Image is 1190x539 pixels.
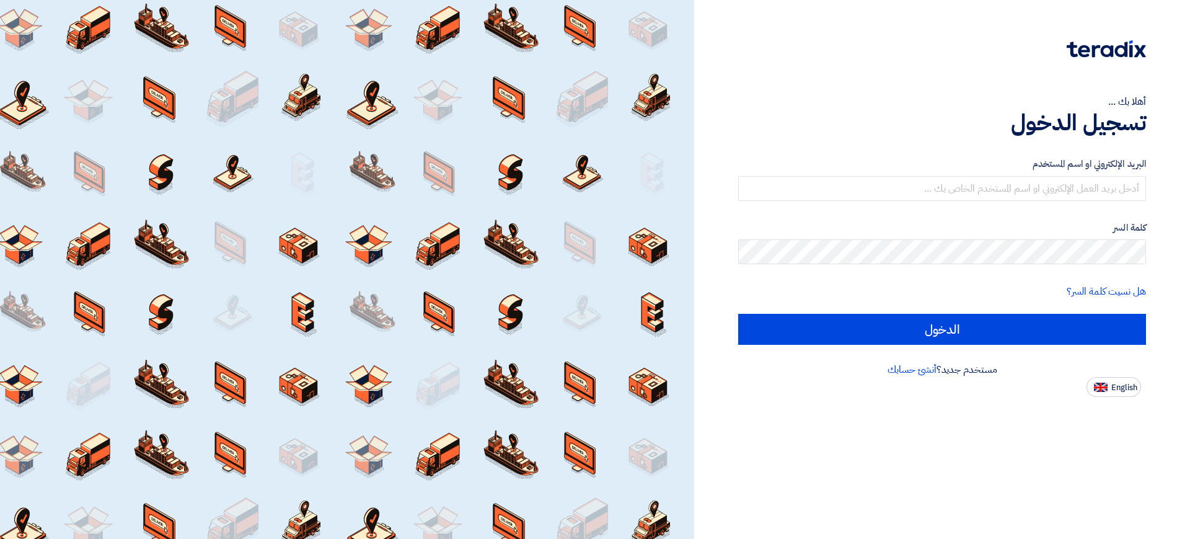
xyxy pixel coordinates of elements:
[738,314,1146,345] input: الدخول
[738,157,1146,171] label: البريد الإلكتروني او اسم المستخدم
[1111,383,1137,392] span: English
[738,362,1146,377] div: مستخدم جديد؟
[1086,377,1141,397] button: English
[1067,284,1146,299] a: هل نسيت كلمة السر؟
[738,109,1146,136] h1: تسجيل الدخول
[888,362,937,377] a: أنشئ حسابك
[738,176,1146,201] input: أدخل بريد العمل الإلكتروني او اسم المستخدم الخاص بك ...
[1094,383,1108,392] img: en-US.png
[738,221,1146,235] label: كلمة السر
[738,94,1146,109] div: أهلا بك ...
[1067,40,1146,58] img: Teradix logo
